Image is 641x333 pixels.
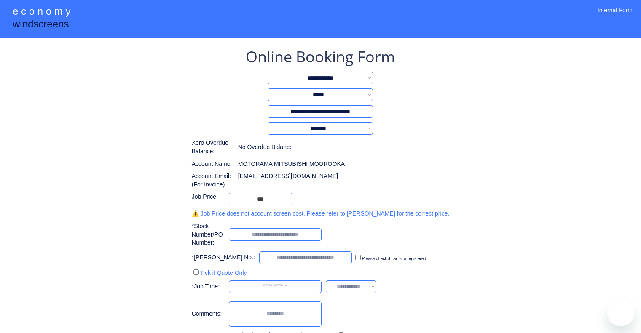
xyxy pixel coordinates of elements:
div: e c o n o m y [13,4,70,20]
iframe: Button to launch messaging window [607,299,634,326]
div: No Overdue Balance [238,143,293,152]
div: Internal Form [598,6,633,25]
div: ⚠️ Job Price does not account screen cost. Please refer to [PERSON_NAME] for the correct price. [192,210,449,218]
div: Online Booking Form [246,46,395,67]
div: windscreens [13,17,69,33]
div: Xero Overdue Balance: [192,139,234,155]
div: Comments: [192,310,225,318]
div: Account Name: [192,160,234,168]
label: Please check if car is unregistered [362,256,426,261]
div: *Stock Number/PO Number: [192,222,225,247]
div: [EMAIL_ADDRESS][DOMAIN_NAME] [238,172,338,181]
div: *[PERSON_NAME] No.: [192,253,255,262]
div: Account Email: (For Invoice) [192,172,234,189]
div: MOTORAMA MITSUBISHI MOOROOKA [238,160,345,168]
div: Job Price: [192,193,225,201]
div: *Job Time: [192,282,225,291]
label: Tick if Quote Only [200,269,247,276]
